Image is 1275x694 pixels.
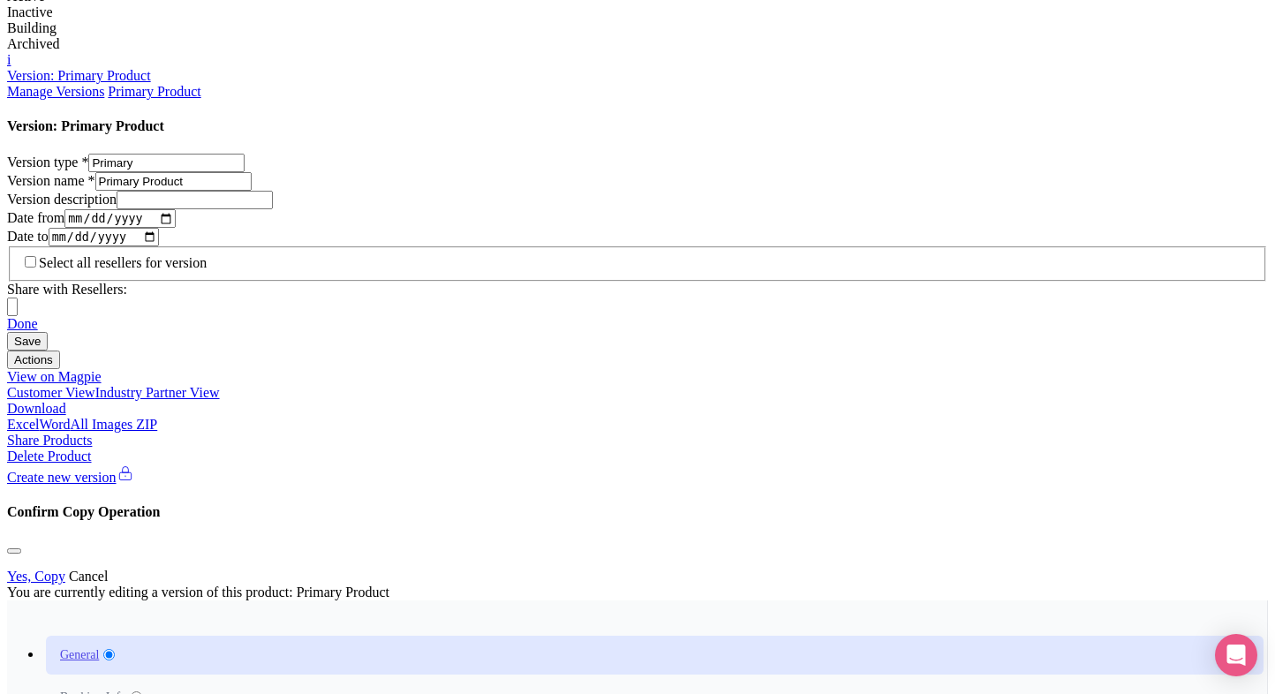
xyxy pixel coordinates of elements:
[7,20,1268,36] div: Building
[7,173,85,188] span: Version name
[39,417,70,432] a: Word
[7,433,92,448] a: Share Products
[46,636,1264,675] a: General
[7,585,1268,600] div: You are currently editing a version of this product: Primary Product
[7,548,21,554] button: Close
[7,316,38,331] a: Done
[7,385,95,400] a: Customer View
[7,569,65,584] a: Yes, Copy
[71,417,158,432] a: All Images ZIP
[1215,634,1257,676] div: Open Intercom Messenger
[7,449,92,464] a: Delete Product
[69,569,108,584] a: Cancel
[7,52,11,67] a: i
[7,118,1268,134] h4: Version: Primary Product
[7,470,134,485] a: Create new version
[7,369,102,384] a: View on Magpie
[108,84,200,99] a: Primary Product
[7,4,1268,20] div: Inactive
[7,229,49,244] span: Date to
[7,282,127,297] span: Share with Resellers:
[7,68,151,83] a: Version: Primary Product
[95,385,220,400] a: Industry Partner View
[7,332,48,351] input: Save
[7,192,117,207] span: Version description
[7,351,60,369] button: Actions
[7,417,39,432] a: Excel
[7,155,78,170] span: Version type
[7,84,104,99] a: Manage Versions
[7,210,64,225] span: Date from
[7,504,1268,520] h4: Confirm Copy Operation
[7,36,1268,52] div: Archived
[7,401,66,416] a: Download
[39,255,207,270] span: Select all resellers for version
